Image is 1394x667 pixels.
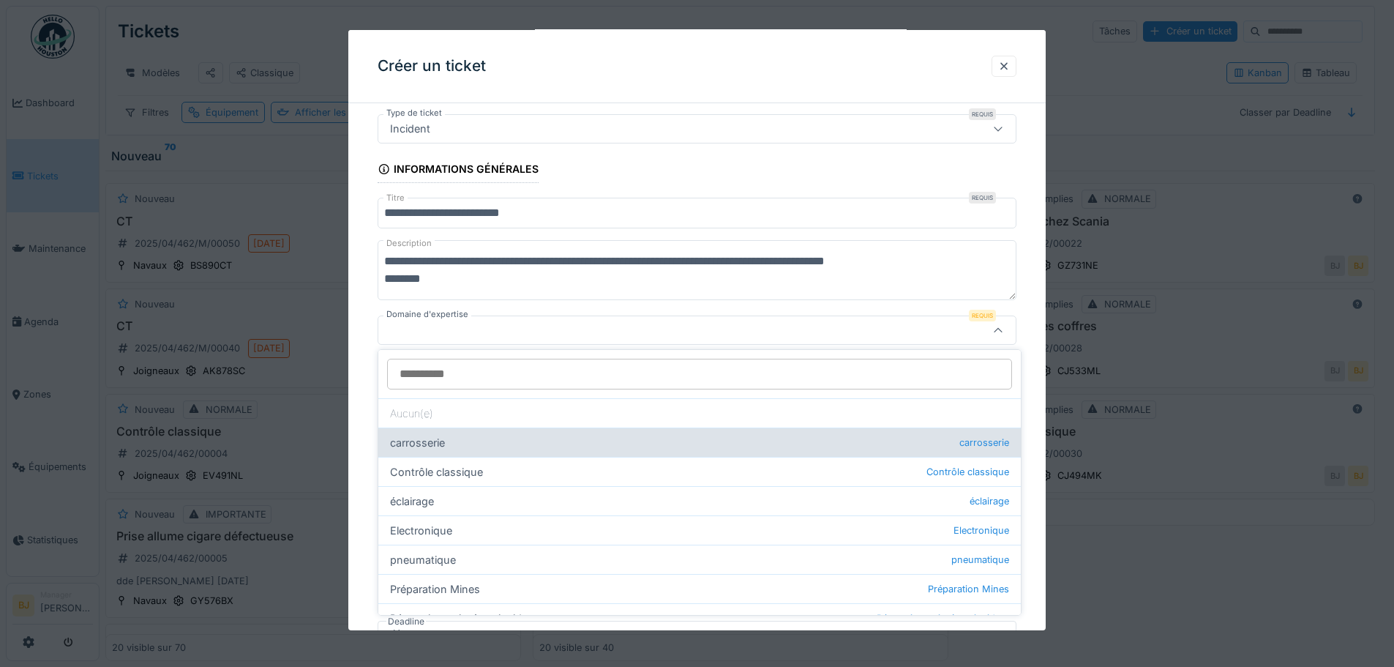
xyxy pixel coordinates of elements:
div: Requis [969,108,996,120]
span: Préparation Mines [928,582,1009,596]
div: Informations générales [378,158,539,183]
div: Réparation suite à un incident [378,603,1021,633]
div: carrosserie [378,428,1021,457]
div: Electronique [378,515,1021,545]
span: Réparation suite à un incident [877,611,1009,625]
div: Incident [384,121,436,137]
div: Préparation Mines [378,574,1021,603]
div: Requis [969,192,996,204]
label: Description [383,234,435,253]
span: Contrôle classique [926,465,1009,479]
label: Domaine d'expertise [383,308,471,321]
span: carrosserie [959,436,1009,450]
div: Aucun(e) [378,398,1021,428]
div: pneumatique [378,545,1021,574]
label: Deadline [386,614,426,630]
div: Contrôle classique [378,457,1021,486]
div: éclairage [378,486,1021,515]
label: Type de ticket [383,107,445,119]
label: Titre [383,192,408,204]
div: Requis [969,310,996,321]
span: Electronique [953,523,1009,537]
h3: Créer un ticket [378,57,486,75]
span: éclairage [970,494,1009,508]
span: pneumatique [951,553,1009,567]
